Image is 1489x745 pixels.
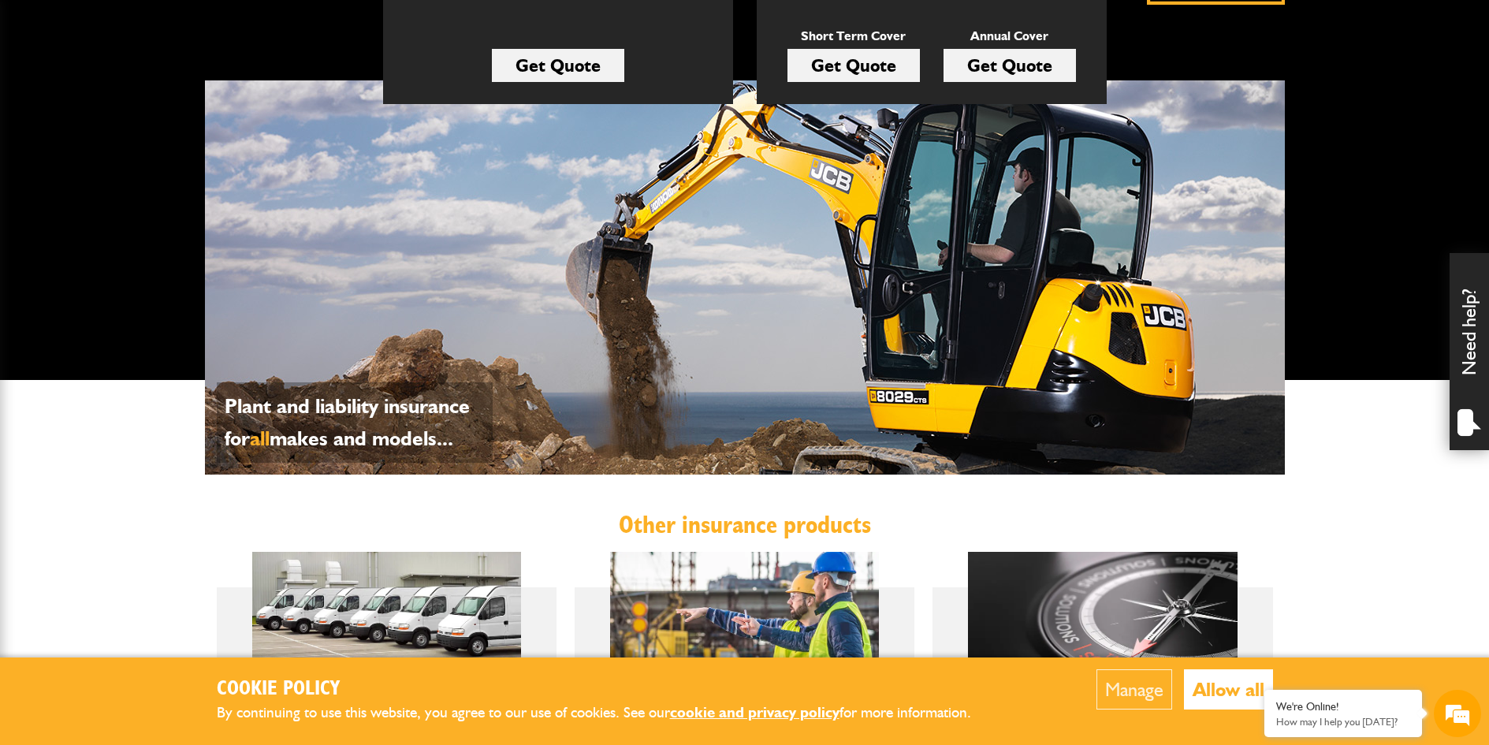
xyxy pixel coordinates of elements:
div: We're Online! [1276,700,1410,713]
button: Allow all [1184,669,1273,710]
img: Bespoke insurance broking [968,552,1238,693]
div: Need help? [1450,253,1489,450]
img: Motor fleet insurance [252,552,522,693]
p: Annual Cover [944,26,1076,47]
a: cookie and privacy policy [670,703,839,721]
span: all [250,426,270,451]
a: Get Quote [787,49,920,82]
p: Plant and liability insurance for makes and models... [225,390,485,455]
p: By continuing to use this website, you agree to our use of cookies. See our for more information. [217,701,997,725]
a: Get Quote [492,49,624,82]
img: Construction insurance [610,552,880,693]
h2: Cookie Policy [217,677,997,702]
a: Get Quote [944,49,1076,82]
button: Manage [1096,669,1172,710]
h2: Other insurance products [217,510,1273,540]
p: Short Term Cover [787,26,920,47]
p: How may I help you today? [1276,716,1410,728]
